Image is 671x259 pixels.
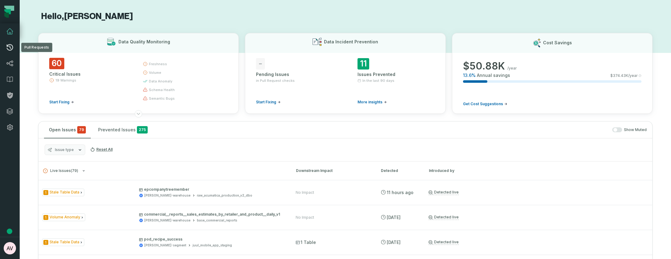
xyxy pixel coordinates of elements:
[139,187,285,192] p: epcompanytreemember
[55,147,74,152] span: Issue type
[256,58,265,70] span: -
[543,40,572,46] h3: Cost Savings
[296,168,370,173] div: Downstream Impact
[149,62,167,66] span: freshness
[43,169,78,173] span: Live Issues ( 79 )
[256,100,281,105] a: Start Fixing
[452,33,653,114] button: Cost Savings$50.88K/year13.6%Annual savings$374.43K/yearGet Cost Suggestions
[149,70,161,75] span: volume
[137,126,148,133] span: 275
[77,126,86,133] span: critical issues and errors combined
[324,39,378,45] h3: Data Incident Prevention
[21,43,52,52] div: Pull Requests
[429,215,459,220] a: Detected live
[144,218,190,223] div: juul-warehouse
[139,212,285,217] p: commercial__reports__sales_estimates_by_retailer_and_product__daily_v1
[357,58,369,70] span: 11
[45,145,85,155] button: Issue type
[357,71,434,78] div: Issues Prevented
[429,168,648,173] div: Introduced by
[149,87,175,92] span: schema health
[42,238,84,246] span: Issue Type
[362,78,394,83] span: In the last 90 days
[463,60,505,72] span: $ 50.88K
[357,100,387,105] a: More insights
[296,190,314,195] div: No Impact
[93,122,153,138] button: Prevented Issues
[55,78,76,83] span: 19 Warnings
[477,72,510,78] span: Annual savings
[245,33,445,114] button: Data Incident Prevention-Pending Issuesin Pull Request checksStart Fixing11Issues PreventedIn the...
[139,237,285,242] p: pod_recipe_success
[7,229,12,234] div: Tooltip anchor
[43,190,48,195] span: Severity
[43,215,48,220] span: Severity
[197,218,237,223] div: base_commercial_reports
[357,100,382,105] span: More insights
[88,145,115,154] button: Reset All
[42,213,85,221] span: Issue Type
[42,189,84,196] span: Issue Type
[429,190,459,195] a: Detected live
[38,11,653,22] h1: Hello, [PERSON_NAME]
[429,240,459,245] a: Detected live
[197,193,252,198] div: raw_acumatica_production_v2_dbo
[193,243,232,248] div: juul_mobile_app_staging
[387,240,401,245] relative-time: Aug 11, 2025, 11:50 PM EDT
[463,102,507,106] a: Get Cost Suggestions
[610,73,638,78] span: $ 374.43K /year
[463,72,476,78] span: 13.6 %
[144,243,186,248] div: juul-segment
[387,190,413,195] relative-time: Aug 12, 2025, 11:46 PM EDT
[507,66,517,71] span: /year
[155,127,647,133] div: Show Muted
[256,71,333,78] div: Pending Issues
[49,71,132,77] div: Critical Issues
[49,58,64,69] span: 60
[43,240,48,245] span: Severity
[381,168,418,173] div: Detected
[144,193,190,198] div: juul-warehouse
[49,100,74,105] a: Start Fixing
[43,169,285,173] button: Live Issues(79)
[387,215,401,220] relative-time: Aug 11, 2025, 11:50 PM EDT
[296,239,316,245] span: 1 Table
[149,79,172,84] span: data anomaly
[38,33,239,114] button: Data Quality Monitoring60Critical Issues19 WarningsStart Fixingfreshnessvolumedata anomalyschema ...
[256,100,276,105] span: Start Fixing
[463,102,503,106] span: Get Cost Suggestions
[4,242,16,254] img: avatar of Abhiraj Vinnakota
[44,122,91,138] button: Open Issues
[49,100,70,105] span: Start Fixing
[149,96,175,101] span: semantic bugs
[118,39,170,45] h3: Data Quality Monitoring
[296,215,314,220] div: No Impact
[256,78,295,83] span: in Pull Request checks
